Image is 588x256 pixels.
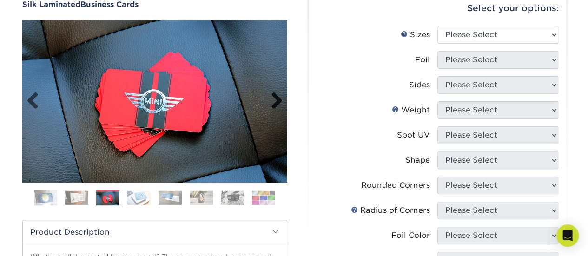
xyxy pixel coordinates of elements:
div: Open Intercom Messenger [556,224,579,247]
div: Foil [415,54,430,66]
img: Silk Laminated 03 [22,20,287,183]
div: Foil Color [391,230,430,241]
img: Business Cards 07 [221,190,244,205]
div: Shape [405,155,430,166]
div: Sides [409,79,430,91]
img: Business Cards 05 [159,190,182,205]
img: Business Cards 08 [252,190,275,205]
img: Business Cards 03 [96,191,119,206]
h2: Product Description [23,220,287,244]
img: Business Cards 02 [65,190,88,205]
div: Spot UV [397,130,430,141]
div: Sizes [401,29,430,40]
div: Weight [392,105,430,116]
div: Rounded Corners [361,180,430,191]
img: Business Cards 01 [34,186,57,210]
div: Radius of Corners [351,205,430,216]
img: Business Cards 04 [127,190,151,205]
img: Business Cards 06 [190,190,213,205]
